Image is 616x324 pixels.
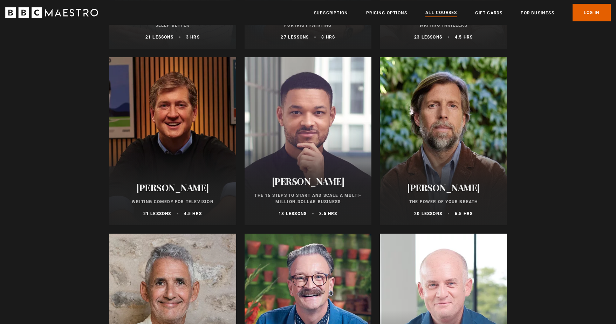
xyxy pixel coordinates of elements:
[319,211,337,217] p: 3.5 hrs
[388,182,499,193] h2: [PERSON_NAME]
[521,9,554,16] a: For business
[380,57,507,225] a: [PERSON_NAME] The Power of Your Breath 20 lessons 6.5 hrs
[366,9,407,16] a: Pricing Options
[388,199,499,205] p: The Power of Your Breath
[253,22,363,28] p: Portrait Painting
[573,4,611,21] a: Log In
[425,9,457,16] a: All Courses
[281,34,309,40] p: 27 lessons
[455,34,473,40] p: 4.5 hrs
[117,199,228,205] p: Writing Comedy for Television
[314,9,348,16] a: Subscription
[184,211,202,217] p: 4.5 hrs
[245,57,372,225] a: [PERSON_NAME] The 16 Steps to Start and Scale a Multi-million-Dollar Business 18 lessons 3.5 hrs
[143,211,171,217] p: 21 lessons
[388,22,499,28] p: Writing Thrillers
[253,176,363,187] h2: [PERSON_NAME]
[117,22,228,28] p: Sleep Better
[321,34,335,40] p: 8 hrs
[414,34,442,40] p: 23 lessons
[186,34,200,40] p: 3 hrs
[475,9,502,16] a: Gift Cards
[279,211,307,217] p: 18 lessons
[145,34,173,40] p: 21 lessons
[253,192,363,205] p: The 16 Steps to Start and Scale a Multi-million-Dollar Business
[117,182,228,193] h2: [PERSON_NAME]
[455,211,473,217] p: 6.5 hrs
[109,57,236,225] a: [PERSON_NAME] Writing Comedy for Television 21 lessons 4.5 hrs
[414,211,442,217] p: 20 lessons
[314,4,611,21] nav: Primary
[5,7,98,18] svg: BBC Maestro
